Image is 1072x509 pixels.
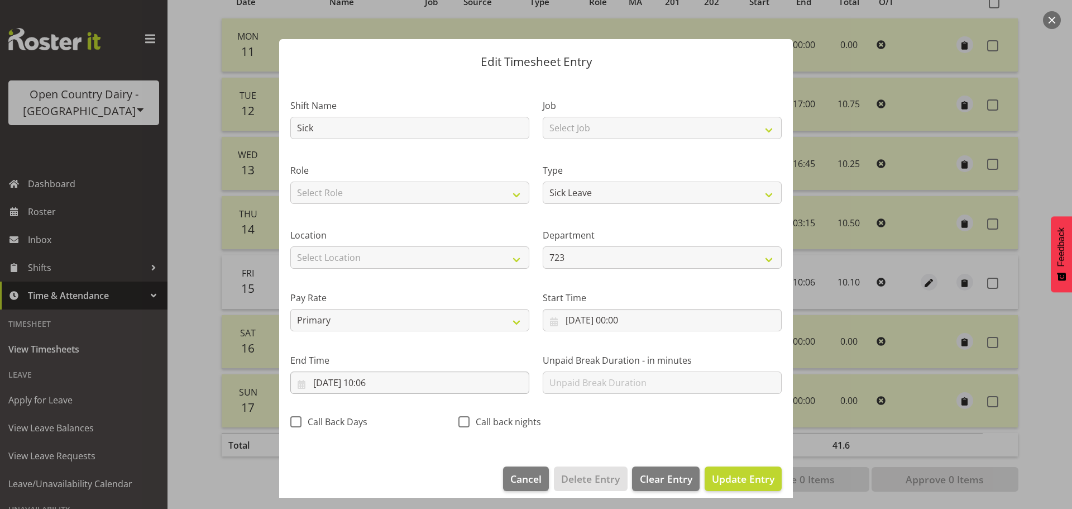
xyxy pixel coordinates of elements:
input: Click to select... [543,309,782,331]
label: End Time [290,354,529,367]
span: Call Back Days [301,416,367,427]
label: Department [543,229,782,242]
input: Click to select... [290,372,529,394]
span: Clear Entry [640,472,692,486]
label: Location [290,229,529,242]
button: Cancel [503,467,549,491]
span: Delete Entry [561,472,620,486]
label: Shift Name [290,99,529,112]
span: Call back nights [470,416,541,427]
label: Type [543,164,782,177]
input: Unpaid Break Duration [543,372,782,394]
button: Delete Entry [554,467,627,491]
span: Update Entry [712,472,774,486]
button: Update Entry [705,467,782,491]
button: Feedback - Show survey [1051,216,1072,292]
p: Edit Timesheet Entry [290,56,782,68]
span: Cancel [510,472,542,486]
span: Feedback [1056,227,1066,267]
button: Clear Entry [632,467,699,491]
label: Role [290,164,529,177]
label: Pay Rate [290,291,529,305]
input: Shift Name [290,117,529,139]
label: Start Time [543,291,782,305]
label: Unpaid Break Duration - in minutes [543,354,782,367]
label: Job [543,99,782,112]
